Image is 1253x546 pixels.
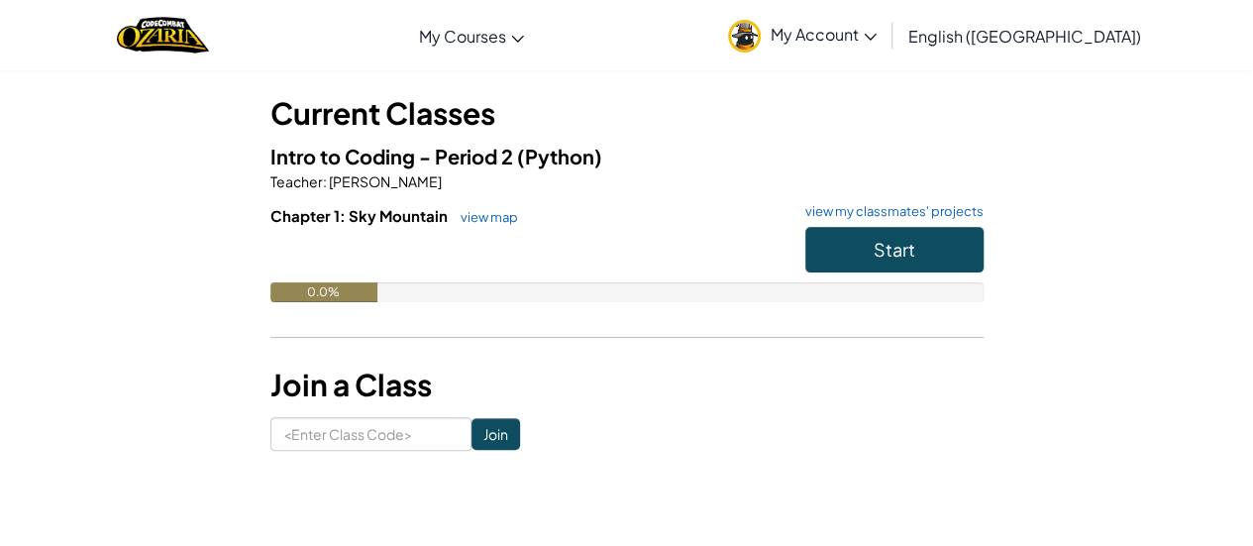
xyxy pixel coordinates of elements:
[718,4,887,66] a: My Account
[270,363,984,407] h3: Join a Class
[327,172,442,190] span: [PERSON_NAME]
[117,15,209,55] a: Ozaria by CodeCombat logo
[908,26,1141,47] span: English ([GEOGRAPHIC_DATA])
[419,26,506,47] span: My Courses
[270,91,984,136] h3: Current Classes
[270,282,377,302] div: 0.0%
[728,20,761,53] img: avatar
[270,417,471,451] input: <Enter Class Code>
[795,205,984,218] a: view my classmates' projects
[270,172,323,190] span: Teacher
[323,172,327,190] span: :
[805,227,984,273] button: Start
[451,209,518,225] a: view map
[898,9,1151,62] a: English ([GEOGRAPHIC_DATA])
[409,9,534,62] a: My Courses
[270,206,451,225] span: Chapter 1: Sky Mountain
[471,418,520,450] input: Join
[270,144,517,168] span: Intro to Coding - Period 2
[517,144,602,168] span: (Python)
[117,15,209,55] img: Home
[874,238,915,261] span: Start
[771,24,877,45] span: My Account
